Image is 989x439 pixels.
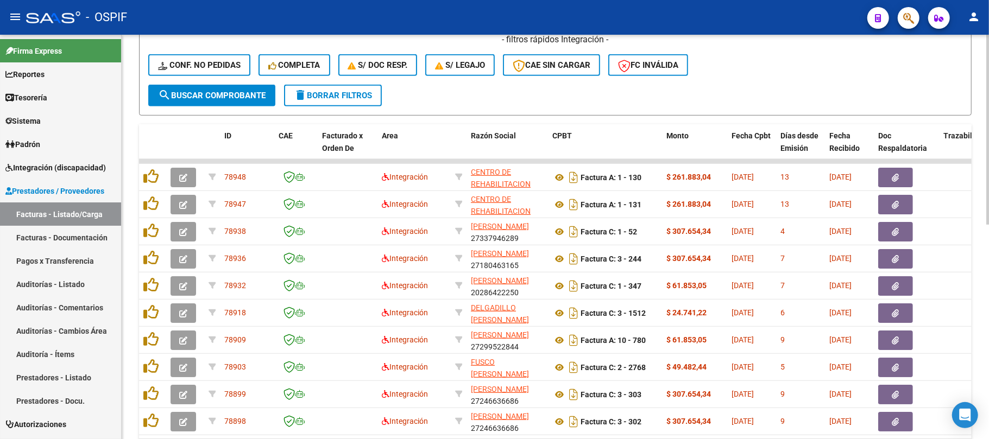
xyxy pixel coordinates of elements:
[566,413,581,430] i: Descargar documento
[581,309,646,317] strong: Factura C: 3 - 1512
[581,200,641,209] strong: Factura A: 1 - 131
[732,390,754,398] span: [DATE]
[732,281,754,290] span: [DATE]
[9,10,22,23] mat-icon: menu
[608,54,688,76] button: FC Inválida
[158,88,171,101] mat-icon: search
[471,356,544,379] div: 27314681016
[148,85,275,106] button: Buscar Comprobante
[382,335,428,344] span: Integración
[224,227,246,236] span: 78938
[780,200,789,208] span: 13
[471,383,544,406] div: 27246636686
[666,281,707,290] strong: $ 61.853,05
[666,362,707,371] strong: $ 49.482,44
[566,196,581,213] i: Descargar documento
[471,220,544,243] div: 27337946289
[259,54,330,76] button: Completa
[581,282,641,290] strong: Factura C: 1 - 347
[471,275,544,297] div: 20286422250
[874,124,939,172] datatable-header-cell: Doc Respaldatoria
[382,200,428,208] span: Integración
[829,200,852,208] span: [DATE]
[829,417,852,425] span: [DATE]
[382,227,428,236] span: Integración
[268,60,320,70] span: Completa
[382,390,428,398] span: Integración
[829,173,852,181] span: [DATE]
[581,363,646,372] strong: Factura C: 2 - 2768
[780,281,785,290] span: 7
[566,359,581,376] i: Descargar documento
[294,88,307,101] mat-icon: delete
[224,335,246,344] span: 78909
[566,304,581,322] i: Descargar documento
[382,417,428,425] span: Integración
[732,131,771,140] span: Fecha Cpbt
[666,200,711,208] strong: $ 261.883,04
[224,131,231,140] span: ID
[548,124,662,172] datatable-header-cell: CPBT
[148,34,962,46] h4: - filtros rápidos Integración -
[224,173,246,181] span: 78948
[878,131,927,152] span: Doc Respaldatoria
[382,308,428,317] span: Integración
[5,185,104,197] span: Prestadores / Proveedores
[829,131,860,152] span: Fecha Recibido
[727,124,776,172] datatable-header-cell: Fecha Cpbt
[780,417,785,425] span: 9
[224,254,246,263] span: 78936
[732,362,754,371] span: [DATE]
[566,386,581,403] i: Descargar documento
[780,173,789,181] span: 13
[666,254,711,263] strong: $ 307.654,34
[780,362,785,371] span: 5
[780,335,785,344] span: 9
[513,60,590,70] span: CAE SIN CARGAR
[471,358,529,379] span: FUSCO [PERSON_NAME]
[471,131,516,140] span: Razón Social
[732,308,754,317] span: [DATE]
[471,195,531,228] span: CENTRO DE REHABILITACION LIMA S.R.L.
[5,162,106,174] span: Integración (discapacidad)
[552,131,572,140] span: CPBT
[471,412,529,421] span: [PERSON_NAME]
[86,5,127,29] span: - OSPIF
[377,124,451,172] datatable-header-cell: Area
[829,227,852,236] span: [DATE]
[780,390,785,398] span: 9
[382,281,428,290] span: Integración
[829,335,852,344] span: [DATE]
[5,138,40,150] span: Padrón
[148,54,250,76] button: Conf. no pedidas
[471,303,529,325] span: DELGADILLO [PERSON_NAME]
[294,91,372,100] span: Borrar Filtros
[732,173,754,181] span: [DATE]
[471,385,529,393] span: [PERSON_NAME]
[666,131,689,140] span: Monto
[224,390,246,398] span: 78899
[338,54,418,76] button: S/ Doc Resp.
[471,166,544,189] div: 30717414388
[732,200,754,208] span: [DATE]
[382,362,428,371] span: Integración
[382,131,398,140] span: Area
[666,173,711,181] strong: $ 261.883,04
[471,249,529,258] span: [PERSON_NAME]
[732,335,754,344] span: [DATE]
[224,281,246,290] span: 78932
[435,60,485,70] span: S/ legajo
[780,254,785,263] span: 7
[780,227,785,236] span: 4
[732,254,754,263] span: [DATE]
[318,124,377,172] datatable-header-cell: Facturado x Orden De
[662,124,727,172] datatable-header-cell: Monto
[224,308,246,317] span: 78918
[382,173,428,181] span: Integración
[471,410,544,433] div: 27246636686
[829,254,852,263] span: [DATE]
[967,10,980,23] mat-icon: person
[581,173,641,182] strong: Factura A: 1 - 130
[943,131,987,140] span: Trazabilidad
[581,255,641,263] strong: Factura C: 3 - 244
